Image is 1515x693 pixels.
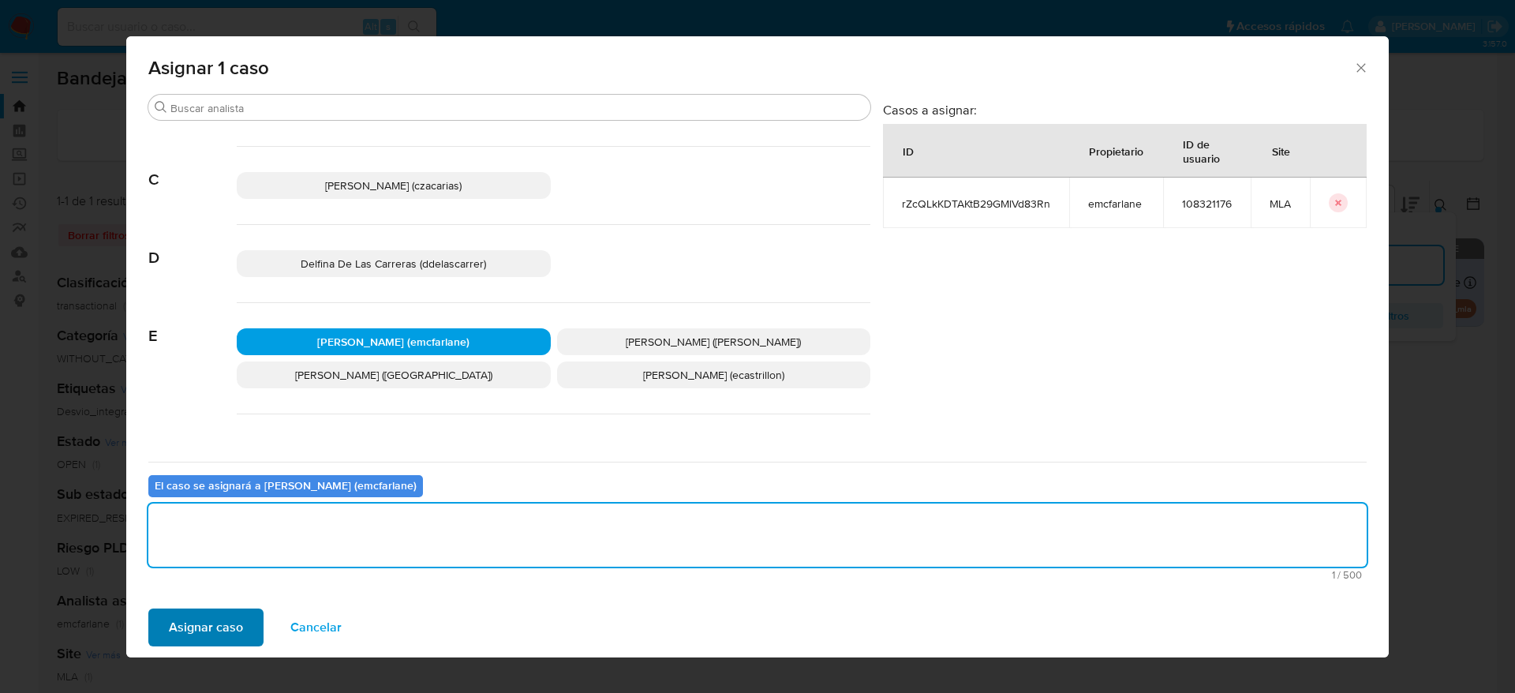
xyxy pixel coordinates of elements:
div: Propietario [1070,132,1162,170]
button: Cancelar [270,609,362,646]
span: C [148,147,237,189]
div: [PERSON_NAME] ([PERSON_NAME]) [557,328,871,355]
span: Asignar caso [169,610,243,645]
span: 108321176 [1182,197,1232,211]
button: Asignar caso [148,609,264,646]
input: Buscar analista [170,101,864,115]
div: [PERSON_NAME] (czacarias) [237,172,551,199]
span: F [148,414,237,457]
span: rZcQLkKDTAKtB29GMlVd83Rn [902,197,1050,211]
span: Asignar 1 caso [148,58,1353,77]
span: emcfarlane [1088,197,1144,211]
div: [PERSON_NAME] (ecastrillon) [557,361,871,388]
span: Delfina De Las Carreras (ddelascarrer) [301,256,486,272]
span: [PERSON_NAME] ([PERSON_NAME]) [626,334,801,350]
span: D [148,225,237,268]
div: Delfina De Las Carreras (ddelascarrer) [237,250,551,277]
button: Buscar [155,101,167,114]
span: Máximo 500 caracteres [153,570,1362,580]
span: [PERSON_NAME] ([GEOGRAPHIC_DATA]) [295,367,492,383]
div: Site [1253,132,1309,170]
span: E [148,303,237,346]
span: [PERSON_NAME] (czacarias) [325,178,462,193]
span: [PERSON_NAME] (ecastrillon) [643,367,784,383]
span: MLA [1270,197,1291,211]
div: [PERSON_NAME] ([GEOGRAPHIC_DATA]) [237,361,551,388]
div: ID de usuario [1164,125,1250,177]
span: Cancelar [290,610,342,645]
span: [PERSON_NAME] (emcfarlane) [317,334,469,350]
div: [PERSON_NAME] (emcfarlane) [237,328,551,355]
div: assign-modal [126,36,1389,657]
button: icon-button [1329,193,1348,212]
button: Cerrar ventana [1353,60,1367,74]
b: El caso se asignará a [PERSON_NAME] (emcfarlane) [155,478,417,493]
h3: Casos a asignar: [883,102,1367,118]
div: ID [884,132,933,170]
